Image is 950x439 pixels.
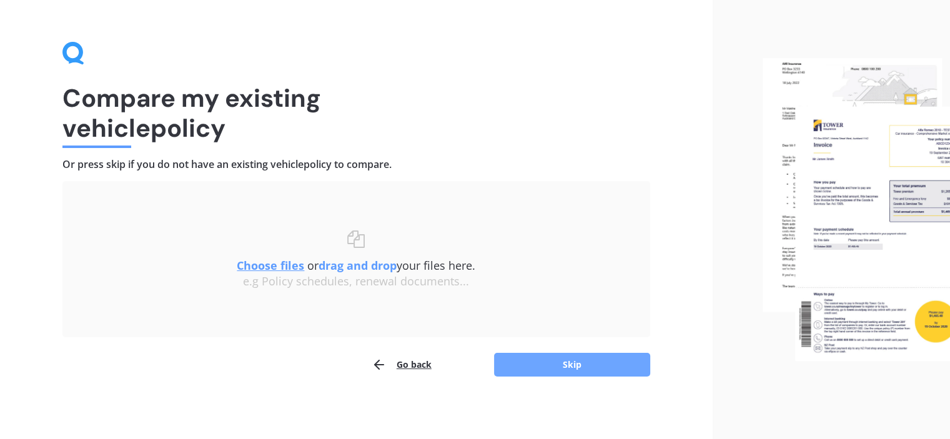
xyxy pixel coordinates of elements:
div: e.g Policy schedules, renewal documents... [87,275,625,289]
button: Skip [494,353,650,377]
u: Choose files [237,258,304,273]
span: or your files here. [237,258,475,273]
img: files.webp [763,58,950,361]
h4: Or press skip if you do not have an existing vehicle policy to compare. [62,158,650,171]
button: Go back [372,352,432,377]
b: drag and drop [319,258,397,273]
h1: Compare my existing vehicle policy [62,83,650,143]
